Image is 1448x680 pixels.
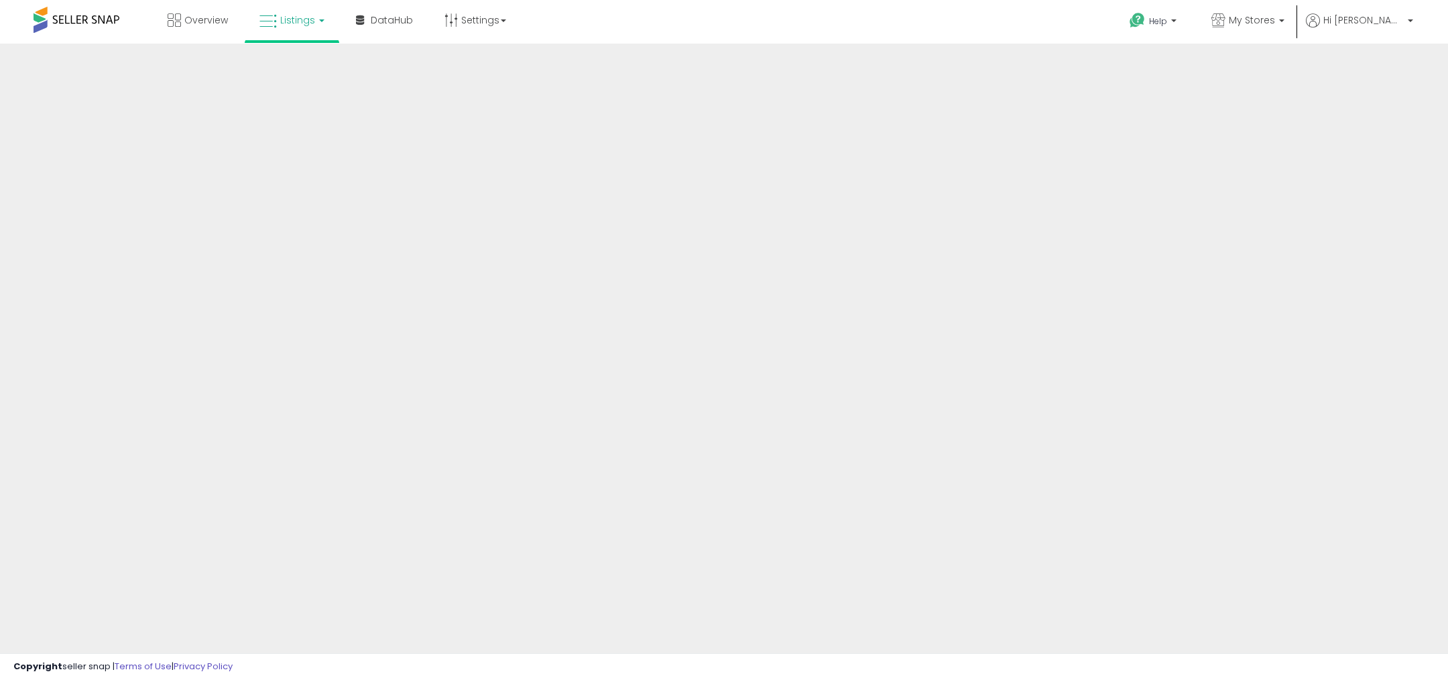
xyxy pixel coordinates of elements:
[280,13,315,27] span: Listings
[1149,15,1167,27] span: Help
[1306,13,1413,44] a: Hi [PERSON_NAME]
[1129,12,1146,29] i: Get Help
[371,13,413,27] span: DataHub
[1229,13,1275,27] span: My Stores
[184,13,228,27] span: Overview
[1323,13,1404,27] span: Hi [PERSON_NAME]
[1119,2,1190,44] a: Help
